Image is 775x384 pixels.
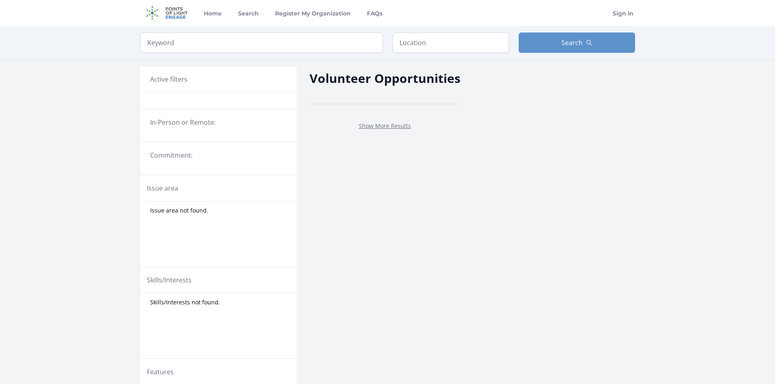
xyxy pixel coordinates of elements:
[150,206,208,215] span: Issue area not found.
[147,275,192,285] legend: Skills/Interests
[393,33,509,53] input: Location
[359,122,411,130] a: Show More Results
[310,69,461,87] h2: Volunteer Opportunities
[150,298,220,306] span: Skills/Interests not found.
[140,33,383,53] input: Keyword
[147,183,178,193] legend: Issue area
[150,117,287,127] legend: In-Person or Remote:
[150,74,188,84] h3: Active filters
[150,150,287,160] legend: Commitment:
[519,33,635,53] button: Search
[147,367,174,377] legend: Features
[561,38,583,48] span: Search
